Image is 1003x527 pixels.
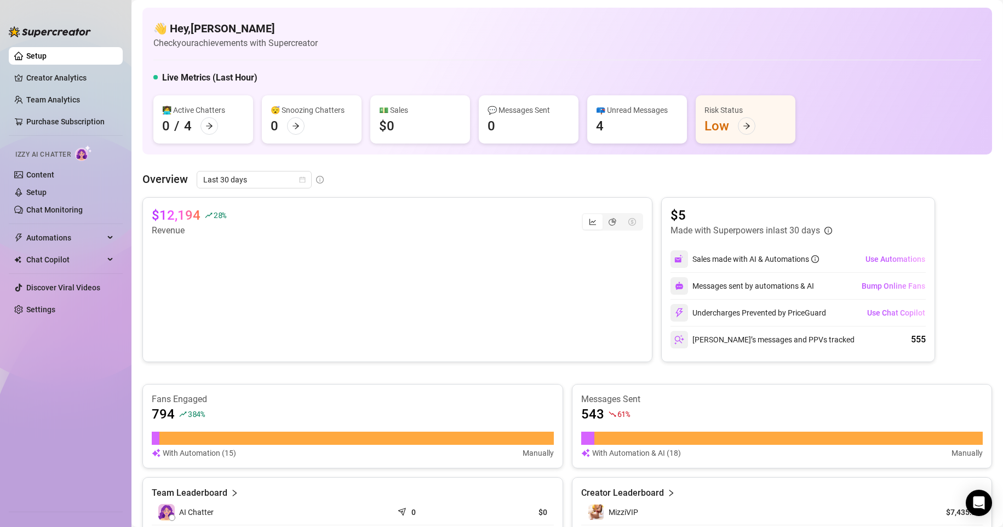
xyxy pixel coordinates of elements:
span: dollar-circle [628,218,636,226]
article: 543 [581,405,604,423]
span: 61 % [617,409,630,419]
img: logo-BBDzfeDw.svg [9,26,91,37]
div: 💵 Sales [379,104,461,116]
span: right [231,486,238,500]
span: right [667,486,675,500]
div: 0 [271,117,278,135]
div: Sales made with AI & Automations [692,253,819,265]
span: info-circle [824,227,832,234]
span: rise [205,211,213,219]
span: Izzy AI Chatter [15,150,71,160]
div: 555 [911,333,926,346]
span: info-circle [811,255,819,263]
article: Team Leaderboard [152,486,227,500]
h5: Live Metrics (Last Hour) [162,71,257,84]
div: 📪 Unread Messages [596,104,678,116]
article: Manually [952,447,983,459]
span: MizziVIP [609,508,638,517]
span: info-circle [316,176,324,184]
span: Bump Online Fans [862,282,925,290]
button: Bump Online Fans [861,277,926,295]
article: $12,194 [152,207,200,224]
a: Creator Analytics [26,69,114,87]
div: $0 [379,117,394,135]
span: Use Chat Copilot [867,308,925,317]
img: svg%3e [675,282,684,290]
article: Messages Sent [581,393,983,405]
a: Discover Viral Videos [26,283,100,292]
div: 0 [488,117,495,135]
span: calendar [299,176,306,183]
article: $5 [670,207,832,224]
div: 4 [596,117,604,135]
span: thunderbolt [14,233,23,242]
div: segmented control [582,213,643,231]
div: Messages sent by automations & AI [670,277,814,295]
div: Open Intercom Messenger [966,490,992,516]
article: Creator Leaderboard [581,486,664,500]
span: 28 % [214,210,226,220]
img: Chat Copilot [14,256,21,263]
a: Setup [26,51,47,60]
img: svg%3e [581,447,590,459]
article: Overview [142,171,188,187]
article: $0 [480,507,547,518]
span: arrow-right [743,122,750,130]
img: izzy-ai-chatter-avatar-DDCN_rTZ.svg [158,504,175,520]
article: With Automation (15) [163,447,236,459]
img: AI Chatter [75,145,92,161]
span: Use Automations [866,255,925,263]
span: AI Chatter [179,506,214,518]
article: Made with Superpowers in last 30 days [670,224,820,237]
span: line-chart [589,218,597,226]
article: With Automation & AI (18) [592,447,681,459]
img: svg%3e [674,308,684,318]
img: svg%3e [152,447,161,459]
div: 😴 Snoozing Chatters [271,104,353,116]
a: Team Analytics [26,95,80,104]
span: Automations [26,229,104,247]
button: Use Automations [865,250,926,268]
div: Risk Status [704,104,787,116]
div: [PERSON_NAME]’s messages and PPVs tracked [670,331,855,348]
article: Fans Engaged [152,393,554,405]
img: svg%3e [674,254,684,264]
span: Last 30 days [203,171,305,188]
span: rise [179,410,187,418]
article: $7,435.2 [926,507,976,518]
h4: 👋 Hey, [PERSON_NAME] [153,21,318,36]
div: Undercharges Prevented by PriceGuard [670,304,826,322]
span: fall [609,410,616,418]
article: Manually [523,447,554,459]
div: 💬 Messages Sent [488,104,570,116]
img: MizziVIP [588,505,604,520]
span: arrow-right [205,122,213,130]
a: Settings [26,305,55,314]
article: 0 [411,507,416,518]
img: svg%3e [674,335,684,345]
article: Check your achievements with Supercreator [153,36,318,50]
div: 👩‍💻 Active Chatters [162,104,244,116]
span: arrow-right [292,122,300,130]
div: 4 [184,117,192,135]
span: send [398,505,409,516]
a: Purchase Subscription [26,113,114,130]
a: Setup [26,188,47,197]
button: Use Chat Copilot [867,304,926,322]
a: Chat Monitoring [26,205,83,214]
article: 794 [152,405,175,423]
article: Revenue [152,224,226,237]
span: 384 % [188,409,205,419]
span: pie-chart [609,218,616,226]
a: Content [26,170,54,179]
span: Chat Copilot [26,251,104,268]
div: 0 [162,117,170,135]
